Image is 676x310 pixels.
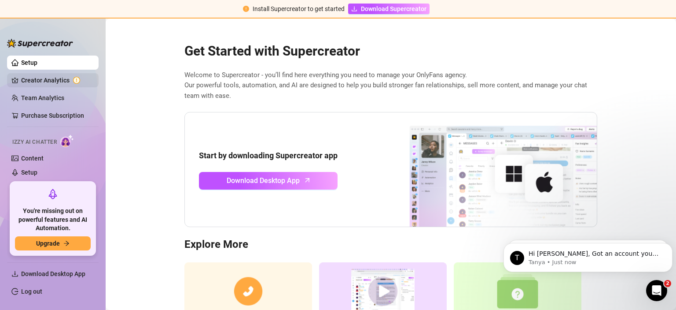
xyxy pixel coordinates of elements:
[21,108,92,123] a: Purchase Subscription
[361,4,426,14] span: Download Supercreator
[15,207,91,233] span: You're missing out on powerful features and AI Automation.
[60,134,74,147] img: AI Chatter
[199,172,338,190] a: Download Desktop Apparrow-up
[199,151,338,160] strong: Start by downloading Supercreator app
[21,73,92,87] a: Creator Analytics exclamation-circle
[63,240,70,247] span: arrow-right
[664,280,671,287] span: 2
[348,4,430,14] a: Download Supercreator
[7,39,73,48] img: logo-BBDzfeDw.svg
[302,175,312,185] span: arrow-up
[500,224,676,286] iframe: Intercom notifications message
[351,6,357,12] span: download
[227,175,300,186] span: Download Desktop App
[646,280,667,301] iframe: Intercom live chat
[243,6,249,12] span: exclamation-circle
[21,94,64,101] a: Team Analytics
[12,138,57,146] span: Izzy AI Chatter
[21,59,37,66] a: Setup
[36,240,60,247] span: Upgrade
[184,70,597,101] span: Welcome to Supercreator - you’ll find here everything you need to manage your OnlyFans agency. Ou...
[15,236,91,250] button: Upgradearrow-right
[253,5,345,12] span: Install Supercreator to get started
[11,270,18,277] span: download
[184,238,597,252] h3: Explore More
[21,288,42,295] a: Log out
[21,169,37,176] a: Setup
[48,189,58,199] span: rocket
[377,112,597,227] img: download app
[21,270,85,277] span: Download Desktop App
[184,43,597,60] h2: Get Started with Supercreator
[21,155,44,162] a: Content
